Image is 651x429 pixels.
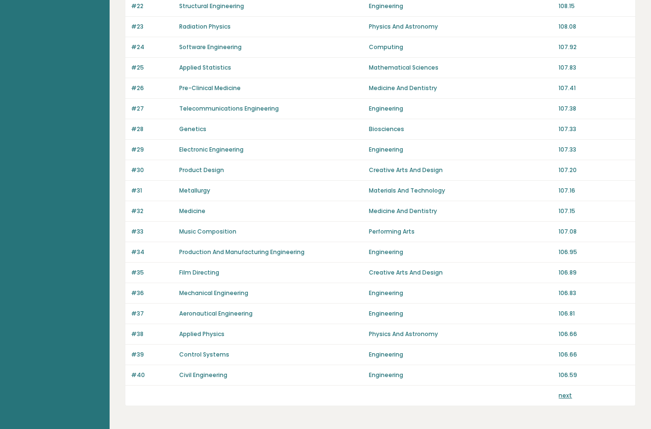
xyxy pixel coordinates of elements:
p: 107.38 [559,104,630,113]
a: Civil Engineering [179,371,227,379]
p: #27 [131,104,173,113]
a: Control Systems [179,350,229,358]
a: Medicine [179,207,205,215]
p: 106.59 [559,371,630,379]
p: #29 [131,145,173,154]
p: 107.92 [559,43,630,51]
a: Structural Engineering [179,2,244,10]
p: #24 [131,43,173,51]
p: 107.41 [559,84,630,92]
p: 107.15 [559,207,630,215]
p: Engineering [369,309,553,318]
a: Music Composition [179,227,236,235]
p: Biosciences [369,125,553,133]
a: Product Design [179,166,224,174]
p: Creative Arts And Design [369,166,553,174]
p: 107.20 [559,166,630,174]
p: Performing Arts [369,227,553,236]
p: 106.95 [559,248,630,256]
p: Engineering [369,350,553,359]
p: #23 [131,22,173,31]
p: 106.66 [559,330,630,338]
p: Mathematical Sciences [369,63,553,72]
p: 106.81 [559,309,630,318]
a: Radiation Physics [179,22,231,31]
a: Applied Physics [179,330,224,338]
p: #35 [131,268,173,277]
p: #34 [131,248,173,256]
p: #36 [131,289,173,297]
a: Applied Statistics [179,63,231,71]
p: 106.83 [559,289,630,297]
p: #25 [131,63,173,72]
p: Medicine And Dentistry [369,84,553,92]
p: 108.15 [559,2,630,10]
p: Engineering [369,2,553,10]
p: Physics And Astronomy [369,330,553,338]
p: #32 [131,207,173,215]
p: Engineering [369,104,553,113]
p: Engineering [369,145,553,154]
p: 106.66 [559,350,630,359]
p: #37 [131,309,173,318]
p: Medicine And Dentistry [369,207,553,215]
a: Pre-Clinical Medicine [179,84,241,92]
p: #40 [131,371,173,379]
p: 107.33 [559,125,630,133]
p: Physics And Astronomy [369,22,553,31]
p: 107.16 [559,186,630,195]
p: 107.33 [559,145,630,154]
p: 107.83 [559,63,630,72]
a: next [559,391,572,399]
p: 107.08 [559,227,630,236]
p: #38 [131,330,173,338]
p: #39 [131,350,173,359]
p: 108.08 [559,22,630,31]
a: Mechanical Engineering [179,289,248,297]
p: #30 [131,166,173,174]
a: Software Engineering [179,43,242,51]
p: Engineering [369,289,553,297]
p: Computing [369,43,553,51]
a: Electronic Engineering [179,145,244,153]
a: Telecommunications Engineering [179,104,279,112]
a: Film Directing [179,268,219,276]
p: Materials And Technology [369,186,553,195]
a: Genetics [179,125,206,133]
a: Metallurgy [179,186,210,194]
a: Production And Manufacturing Engineering [179,248,305,256]
p: Creative Arts And Design [369,268,553,277]
a: Aeronautical Engineering [179,309,253,317]
p: Engineering [369,371,553,379]
p: #26 [131,84,173,92]
p: 106.89 [559,268,630,277]
p: #28 [131,125,173,133]
p: #22 [131,2,173,10]
p: Engineering [369,248,553,256]
p: #33 [131,227,173,236]
p: #31 [131,186,173,195]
